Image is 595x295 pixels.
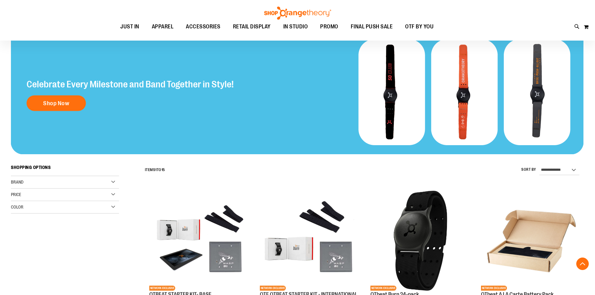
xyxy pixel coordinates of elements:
span: ACCESSORIES [186,20,221,34]
span: FINAL PUSH SALE [351,20,393,34]
span: Brand [11,179,23,184]
a: Product image for OTbeat A LA Carte Battery PackNETWORK EXCLUSIVE [481,191,581,292]
strong: Shopping Options [11,162,119,176]
span: Color [11,204,23,209]
span: APPAREL [152,20,174,34]
img: Product image for OTbeat A LA Carte Battery Pack [481,191,581,291]
span: IN STUDIO [283,20,308,34]
img: OTbeat Burn 24-pack [370,191,470,291]
a: OTF OTBEAT STARTER KIT - INTERNATIONALNETWORK EXCLUSIVE [260,191,360,292]
span: NETWORK EXCLUSIVE [149,286,175,291]
a: OTBEAT STARTER KIT- BASENETWORK EXCLUSIVE [149,191,249,292]
span: Price [11,192,21,197]
button: Back To Top [576,258,589,270]
span: NETWORK EXCLUSIVE [370,286,396,291]
img: OTF OTBEAT STARTER KIT - INTERNATIONAL [260,191,360,291]
span: 1 [155,168,157,172]
label: Sort By [521,167,536,172]
span: RETAIL DISPLAY [233,20,271,34]
span: OTF BY YOU [405,20,434,34]
span: NETWORK EXCLUSIVE [260,286,286,291]
img: Shop Orangetheory [263,7,332,20]
a: OTbeat Burn 24-packNETWORK EXCLUSIVE [370,191,470,292]
a: Shop Now [27,95,86,111]
h2: Items to [145,165,165,175]
h2: Celebrate Every Milestone and Band Together in Style! [27,79,234,89]
span: NETWORK EXCLUSIVE [481,286,507,291]
span: JUST IN [120,20,139,34]
span: 15 [161,168,165,172]
span: PROMO [320,20,338,34]
span: Shop Now [43,100,69,106]
img: OTBEAT STARTER KIT- BASE [149,191,249,291]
